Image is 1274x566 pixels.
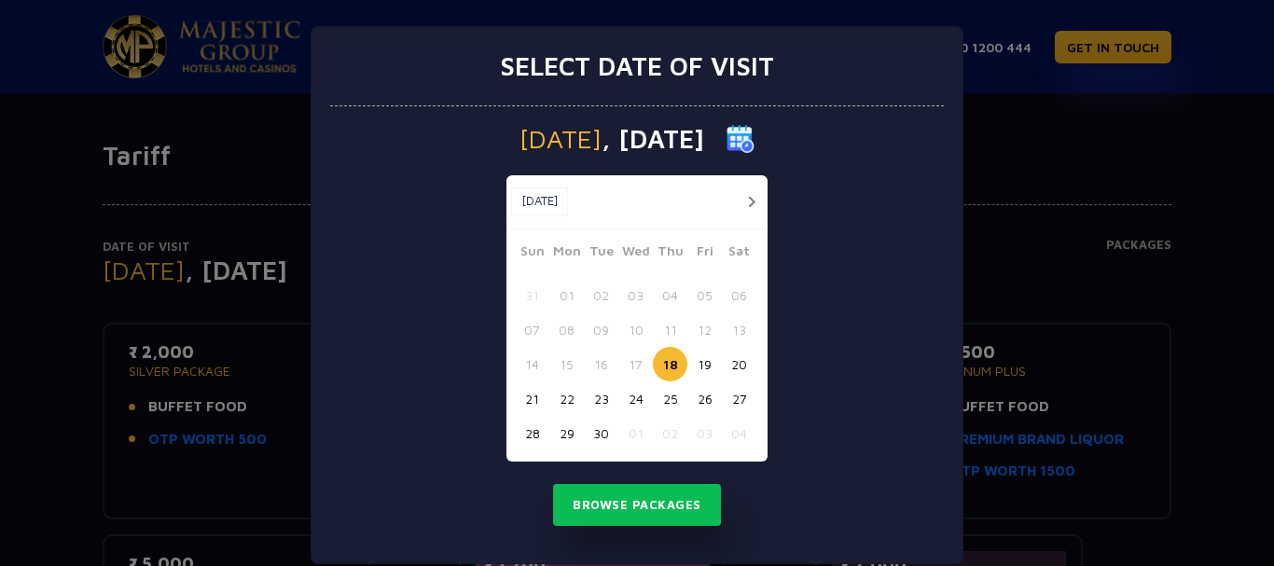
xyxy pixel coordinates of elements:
button: 01 [618,416,653,450]
button: 27 [722,381,756,416]
button: 11 [653,312,687,347]
button: 28 [515,416,549,450]
span: Wed [618,241,653,267]
span: Thu [653,241,687,267]
button: 02 [584,278,618,312]
button: 02 [653,416,687,450]
button: 05 [687,278,722,312]
button: 19 [687,347,722,381]
button: 03 [687,416,722,450]
button: 04 [722,416,756,450]
button: 01 [549,278,584,312]
button: 15 [549,347,584,381]
button: 29 [549,416,584,450]
span: Mon [549,241,584,267]
button: 18 [653,347,687,381]
button: 24 [618,381,653,416]
img: calender icon [727,125,755,153]
button: 21 [515,381,549,416]
button: 17 [618,347,653,381]
span: Fri [687,241,722,267]
span: Sun [515,241,549,267]
button: 20 [722,347,756,381]
button: 13 [722,312,756,347]
button: [DATE] [511,187,568,215]
button: 31 [515,278,549,312]
button: 04 [653,278,687,312]
span: Tue [584,241,618,267]
span: Sat [722,241,756,267]
span: , [DATE] [602,126,704,152]
button: 09 [584,312,618,347]
button: 10 [618,312,653,347]
button: 26 [687,381,722,416]
button: 08 [549,312,584,347]
button: 03 [618,278,653,312]
button: 22 [549,381,584,416]
button: 16 [584,347,618,381]
button: Browse Packages [553,484,721,527]
button: 06 [722,278,756,312]
span: [DATE] [519,126,602,152]
button: 12 [687,312,722,347]
button: 07 [515,312,549,347]
button: 25 [653,381,687,416]
button: 23 [584,381,618,416]
button: 14 [515,347,549,381]
h3: Select date of visit [500,50,774,82]
button: 30 [584,416,618,450]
